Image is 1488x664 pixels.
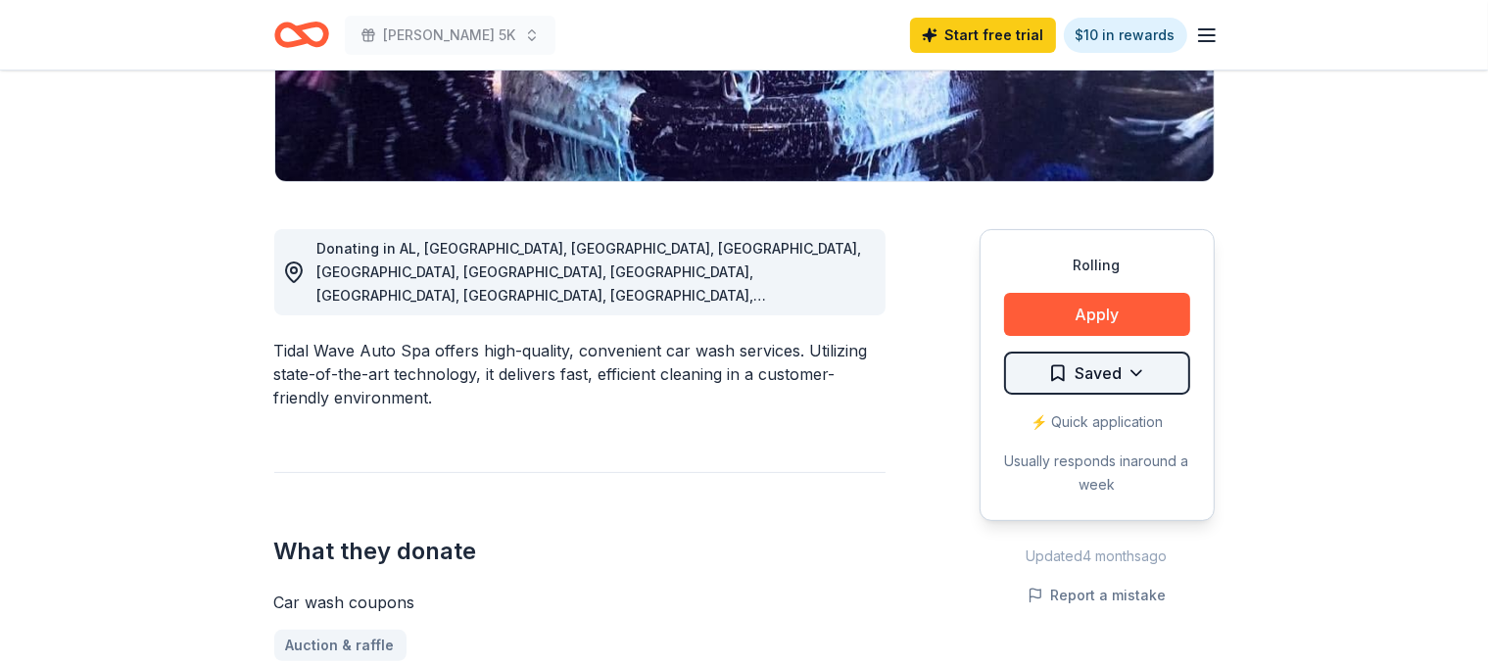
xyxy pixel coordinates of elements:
a: Auction & raffle [274,630,407,661]
div: Rolling [1004,254,1190,277]
h2: What they donate [274,536,886,567]
div: Usually responds in around a week [1004,450,1190,497]
span: [PERSON_NAME] 5K [384,24,516,47]
div: ⚡️ Quick application [1004,410,1190,434]
div: Tidal Wave Auto Spa offers high-quality, convenient car wash services. Utilizing state-of-the-art... [274,339,886,409]
button: Report a mistake [1028,584,1167,607]
a: Start free trial [910,18,1056,53]
button: [PERSON_NAME] 5K [345,16,555,55]
span: Donating in AL, [GEOGRAPHIC_DATA], [GEOGRAPHIC_DATA], [GEOGRAPHIC_DATA], [GEOGRAPHIC_DATA], [GEOG... [317,240,862,421]
a: Home [274,12,329,58]
span: Saved [1076,360,1123,386]
a: $10 in rewards [1064,18,1187,53]
div: Car wash coupons [274,591,886,614]
button: Apply [1004,293,1190,336]
button: Saved [1004,352,1190,395]
div: Updated 4 months ago [980,545,1215,568]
